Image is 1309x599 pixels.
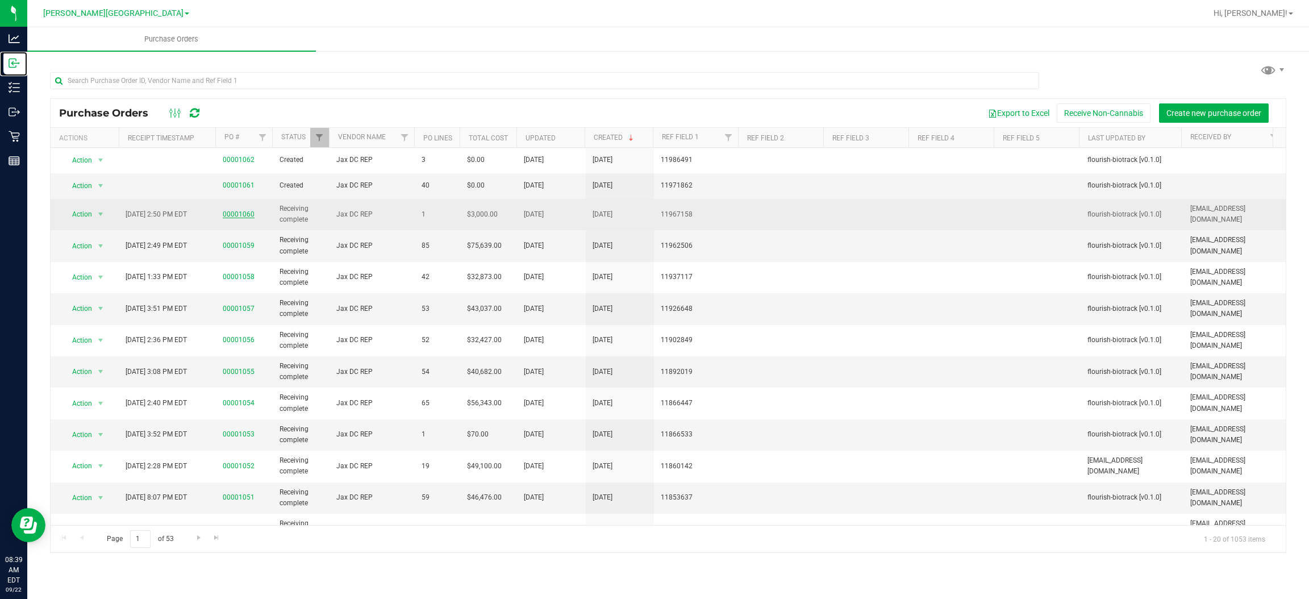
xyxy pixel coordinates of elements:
inline-svg: Analytics [9,33,20,44]
a: Receipt Timestamp [128,134,194,142]
span: select [93,521,107,537]
a: Ref Field 4 [918,134,954,142]
span: Jax DC REP [336,429,408,440]
span: flourish-biotrack [v0.1.0] [1087,492,1176,503]
a: 00001053 [223,430,255,438]
a: Go to the next page [190,530,207,546]
span: select [93,364,107,380]
inline-svg: Inbound [9,57,20,69]
span: $75,639.00 [467,240,502,251]
span: flourish-biotrack [v0.1.0] [1087,429,1176,440]
span: 11971862 [661,180,732,191]
a: Ref Field 2 [747,134,784,142]
a: 00001057 [223,305,255,313]
a: Filter [1265,128,1283,147]
span: select [93,332,107,348]
span: [DATE] [593,398,612,409]
span: Receiving complete [280,518,323,540]
span: $3,000.00 [467,209,498,220]
a: 00001062 [223,156,255,164]
span: [EMAIL_ADDRESS][DOMAIN_NAME] [1190,518,1279,540]
span: [DATE] [524,155,544,165]
span: 11866447 [661,398,732,409]
span: [DATE] 8:07 PM EDT [126,492,187,503]
input: 1 [130,530,151,548]
span: [EMAIL_ADDRESS][DOMAIN_NAME] [1190,392,1279,414]
span: Receiving complete [280,392,323,414]
a: Purchase Orders [27,27,316,51]
span: Receiving complete [280,235,323,256]
span: Receiving complete [280,203,323,225]
a: 00001055 [223,368,255,376]
span: [DATE] [524,398,544,409]
a: Vendor Name [338,133,386,141]
inline-svg: Reports [9,155,20,167]
p: 08:39 AM EDT [5,555,22,585]
span: 34 [422,524,453,535]
a: Updated [526,134,556,142]
span: Jax DC REP [336,209,408,220]
span: 11866533 [661,429,732,440]
span: Jax DC REP [336,240,408,251]
span: $56,343.00 [467,398,502,409]
span: Jax DC REP [336,155,408,165]
span: Action [62,238,93,254]
span: Action [62,269,93,285]
span: Purchase Orders [129,34,214,44]
span: Receiving complete [280,298,323,319]
span: Receiving complete [280,361,323,382]
span: [DATE] [524,335,544,346]
a: Filter [395,128,414,147]
span: Jax DC REP [336,180,408,191]
span: [DATE] [524,209,544,220]
span: $0.00 [467,155,485,165]
span: [DATE] 2:28 PM EDT [126,461,187,472]
span: 11860142 [661,461,732,472]
span: $0.00 [467,180,485,191]
input: Search Purchase Order ID, Vendor Name and Ref Field 1 [50,72,1039,89]
inline-svg: Inventory [9,82,20,93]
a: 00001059 [223,242,255,249]
a: Total Cost [469,134,508,142]
span: [DATE] [524,492,544,503]
a: Filter [719,128,738,147]
span: Action [62,152,93,168]
span: [DATE] [524,367,544,377]
a: Last Updated By [1088,134,1145,142]
a: 00001061 [223,181,255,189]
span: 85 [422,240,453,251]
span: Jax DC REP [336,524,408,535]
span: [EMAIL_ADDRESS][DOMAIN_NAME] [1190,361,1279,382]
span: [DATE] [524,429,544,440]
span: Create new purchase order [1166,109,1261,118]
span: flourish-biotrack [v0.1.0] [1087,303,1176,314]
span: [EMAIL_ADDRESS][DOMAIN_NAME] [1190,235,1279,256]
a: Ref Field 1 [662,133,699,141]
inline-svg: Retail [9,131,20,142]
span: [DATE] [524,303,544,314]
span: 1 - 20 of 1053 items [1195,530,1274,547]
span: [DATE] [524,240,544,251]
span: Receiving complete [280,330,323,351]
span: $49,100.00 [467,461,502,472]
span: select [93,458,107,474]
span: flourish-biotrack [v0.1.0] [1087,240,1176,251]
span: flourish-biotrack [v0.1.0] [1087,398,1176,409]
span: [DATE] [593,429,612,440]
a: PO Lines [423,134,452,142]
span: Action [62,427,93,443]
a: Filter [253,128,272,147]
span: [PERSON_NAME][GEOGRAPHIC_DATA] [43,9,184,18]
span: 11986491 [661,155,732,165]
span: [DATE] [593,492,612,503]
span: 1 [422,429,453,440]
span: [EMAIL_ADDRESS][DOMAIN_NAME] [1190,298,1279,319]
span: [EMAIL_ADDRESS][DOMAIN_NAME] [1087,455,1176,477]
span: [DATE] [524,272,544,282]
a: 00001054 [223,399,255,407]
span: [DATE] [593,303,612,314]
span: [DATE] 3:51 PM EDT [126,303,187,314]
a: Ref Field 5 [1003,134,1040,142]
span: Action [62,332,93,348]
span: [DATE] 2:40 PM EDT [126,398,187,409]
